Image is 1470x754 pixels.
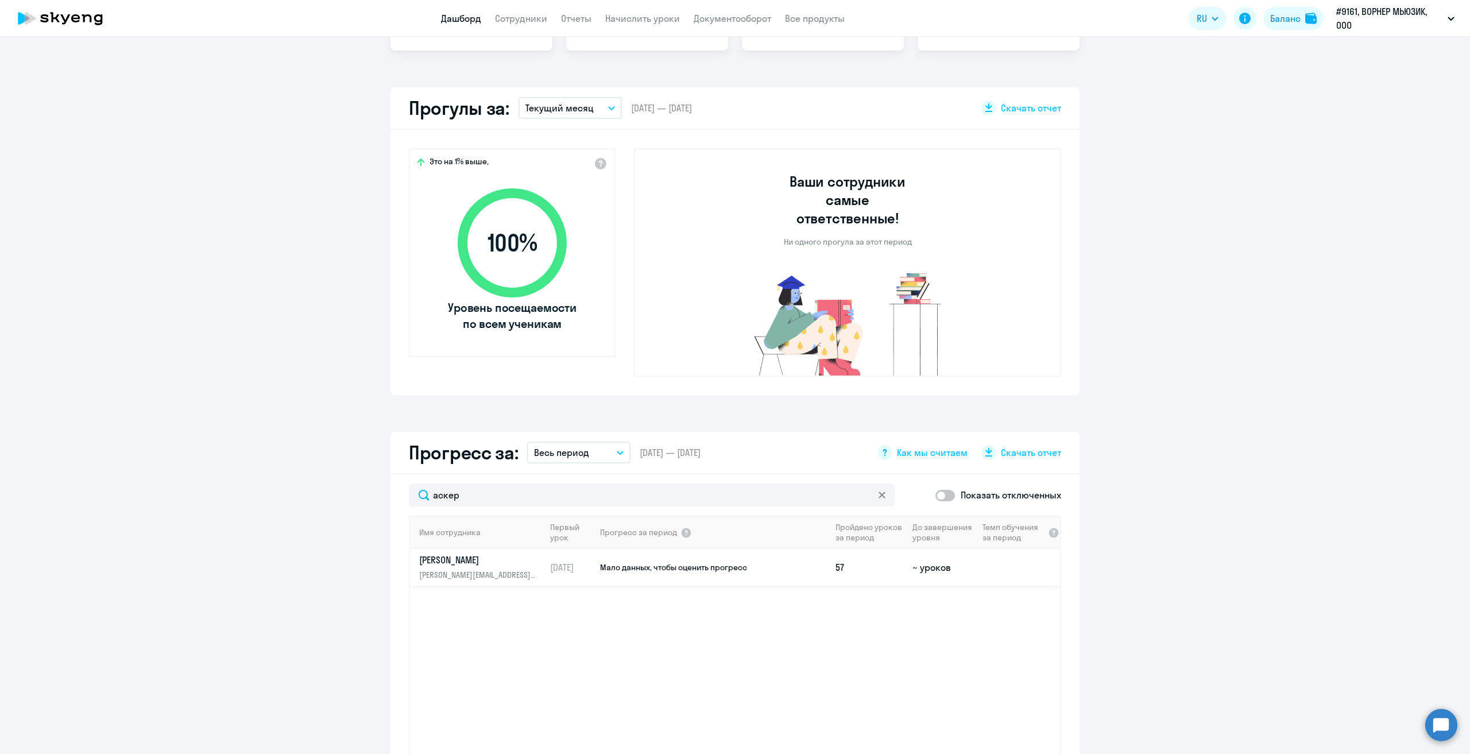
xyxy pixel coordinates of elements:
button: Весь период [527,442,630,463]
td: 57 [831,549,908,586]
p: Показать отключенных [961,488,1061,502]
span: Скачать отчет [1001,446,1061,459]
th: Пройдено уроков за период [831,516,908,549]
span: [DATE] — [DATE] [640,446,701,459]
th: Имя сотрудника [410,516,546,549]
th: Первый урок [546,516,599,549]
span: RU [1197,11,1207,25]
h3: Ваши сотрудники самые ответственные! [774,172,922,227]
div: Баланс [1270,11,1301,25]
img: balance [1305,13,1317,24]
a: Документооборот [694,13,771,24]
button: RU [1189,7,1227,30]
span: Это на 1% выше, [430,156,489,170]
p: Текущий месяц [525,101,594,115]
a: [PERSON_NAME][PERSON_NAME][EMAIL_ADDRESS][DOMAIN_NAME] [419,554,545,581]
p: [PERSON_NAME][EMAIL_ADDRESS][DOMAIN_NAME] [419,569,537,581]
button: Текущий месяц [519,97,622,119]
h2: Прогулы за: [409,96,509,119]
img: no-truants [733,270,963,376]
button: Балансbalance [1263,7,1324,30]
span: Мало данных, чтобы оценить прогресс [600,562,747,573]
p: #9161, ВОРНЕР МЬЮЗИК, ООО [1336,5,1443,32]
input: Поиск по имени, email, продукту или статусу [409,484,895,506]
span: Прогресс за период [600,527,677,538]
a: Дашборд [441,13,481,24]
td: ~ уроков [908,549,977,586]
span: Темп обучения за период [982,522,1045,543]
button: #9161, ВОРНЕР МЬЮЗИК, ООО [1330,5,1460,32]
th: До завершения уровня [908,516,977,549]
td: [DATE] [546,549,599,586]
span: [DATE] — [DATE] [631,102,692,114]
span: 100 % [446,229,578,257]
p: Ни одного прогула за этот период [784,237,912,247]
span: Как мы считаем [897,446,968,459]
a: Все продукты [785,13,845,24]
h2: Прогресс за: [409,441,518,464]
a: Отчеты [561,13,591,24]
p: [PERSON_NAME] [419,554,537,566]
span: Уровень посещаемости по всем ученикам [446,300,578,332]
a: Сотрудники [495,13,547,24]
span: Скачать отчет [1001,102,1061,114]
a: Начислить уроки [605,13,680,24]
p: Весь период [534,446,589,459]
